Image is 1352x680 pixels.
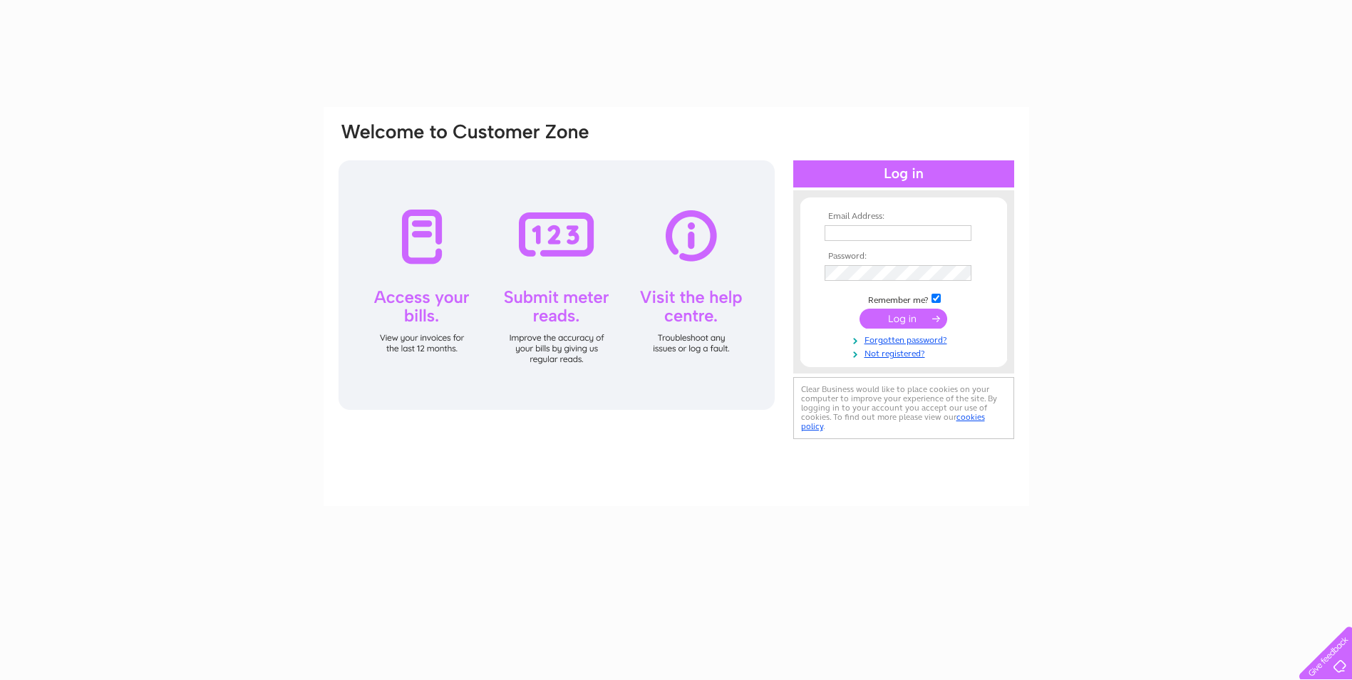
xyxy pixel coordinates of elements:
[825,346,986,359] a: Not registered?
[821,292,986,306] td: Remember me?
[793,377,1014,439] div: Clear Business would like to place cookies on your computer to improve your experience of the sit...
[860,309,947,329] input: Submit
[825,332,986,346] a: Forgotten password?
[821,212,986,222] th: Email Address:
[801,412,985,431] a: cookies policy
[821,252,986,262] th: Password:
